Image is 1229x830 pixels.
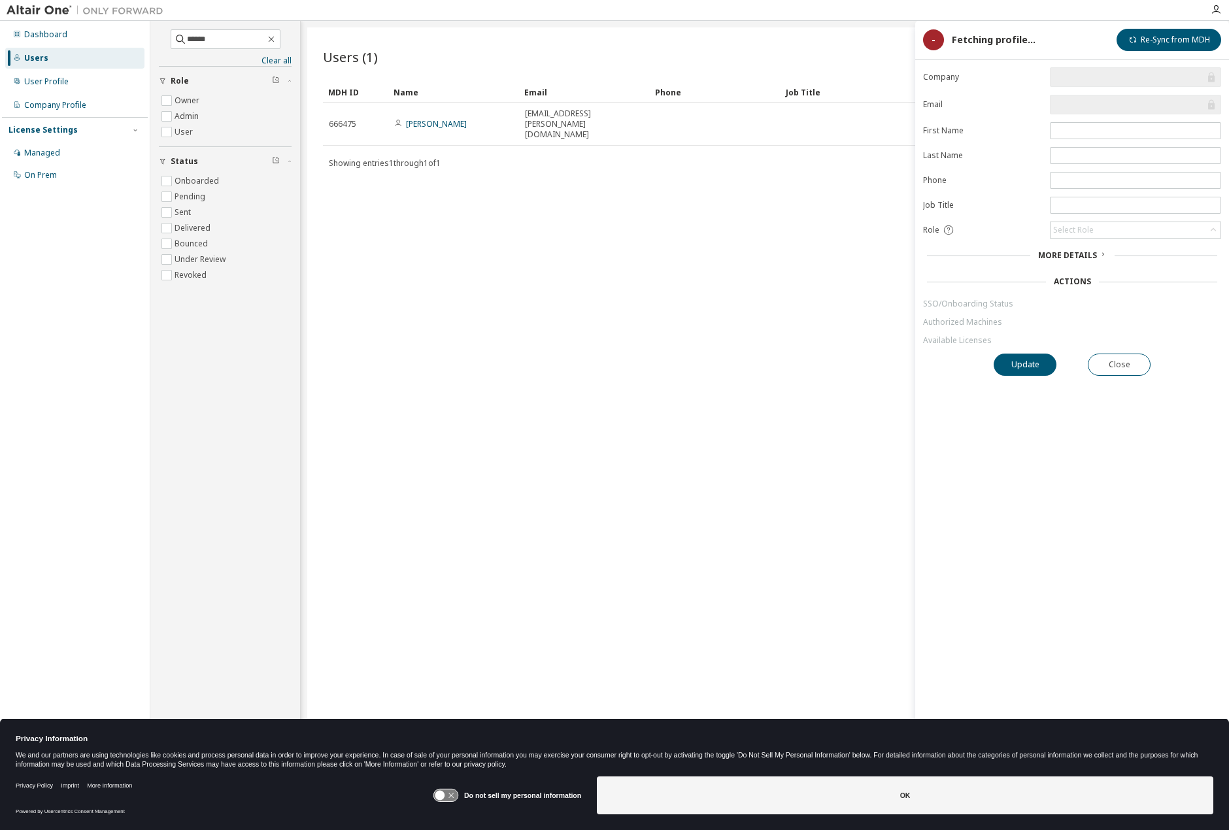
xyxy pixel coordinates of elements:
a: SSO/Onboarding Status [923,299,1221,309]
a: Clear all [159,56,292,66]
a: [PERSON_NAME] [406,118,467,129]
button: Close [1088,354,1151,376]
div: MDH ID [328,82,383,103]
label: Pending [175,189,208,205]
div: Job Title [786,82,906,103]
label: User [175,124,195,140]
span: Role [923,225,939,235]
button: Role [159,67,292,95]
div: Phone [655,82,775,103]
a: Authorized Machines [923,317,1221,327]
label: Company [923,72,1042,82]
button: Update [994,354,1056,376]
div: - [923,29,944,50]
button: Re-Sync from MDH [1117,29,1221,51]
label: Delivered [175,220,213,236]
span: Clear filter [272,156,280,167]
label: Admin [175,108,201,124]
span: Status [171,156,198,167]
div: Name [394,82,514,103]
span: 666475 [329,119,356,129]
label: Bounced [175,236,210,252]
div: Select Role [1053,225,1094,235]
div: License Settings [8,125,78,135]
a: Available Licenses [923,335,1221,346]
div: Fetching profile... [952,35,1035,45]
span: Showing entries 1 through 1 of 1 [329,158,441,169]
div: Company Profile [24,100,86,110]
button: Status [159,147,292,176]
label: Phone [923,175,1042,186]
span: More Details [1038,250,1097,261]
div: Email [524,82,645,103]
div: Users [24,53,48,63]
label: Job Title [923,200,1042,210]
div: On Prem [24,170,57,180]
label: First Name [923,125,1042,136]
div: Managed [24,148,60,158]
img: Altair One [7,4,170,17]
label: Owner [175,93,202,108]
div: Actions [1054,276,1091,287]
label: Last Name [923,150,1042,161]
label: Under Review [175,252,228,267]
div: Dashboard [24,29,67,40]
span: Users (1) [323,48,378,66]
span: Role [171,76,189,86]
span: [EMAIL_ADDRESS][PERSON_NAME][DOMAIN_NAME] [525,108,644,140]
span: Clear filter [272,76,280,86]
label: Revoked [175,267,209,283]
label: Onboarded [175,173,222,189]
div: Select Role [1051,222,1221,238]
label: Email [923,99,1042,110]
div: User Profile [24,76,69,87]
label: Sent [175,205,194,220]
